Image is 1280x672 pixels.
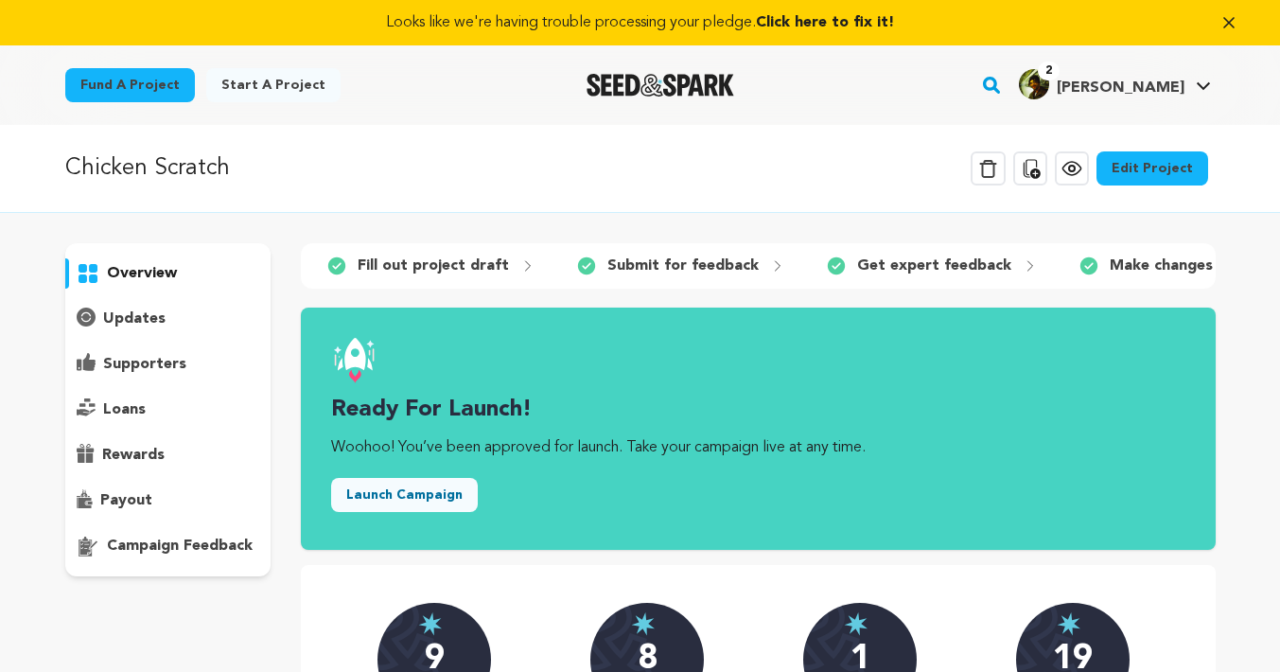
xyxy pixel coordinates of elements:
[1038,62,1060,80] span: 2
[331,338,377,383] img: launch.svg
[65,258,272,289] button: overview
[65,349,272,380] button: supporters
[857,255,1011,277] p: Get expert feedback
[206,68,341,102] a: Start a project
[103,398,146,421] p: loans
[65,440,272,470] button: rewards
[331,436,1184,459] p: Woohoo! You’ve been approved for launch. Take your campaign live at any time.
[103,308,166,330] p: updates
[1015,65,1215,105] span: Isaiah F.'s Profile
[65,531,272,561] button: campaign feedback
[65,486,272,516] button: payout
[358,255,509,277] p: Fill out project draft
[103,353,186,376] p: supporters
[102,444,165,467] p: rewards
[587,74,735,97] img: Seed&Spark Logo Dark Mode
[1110,255,1213,277] p: Make changes
[65,304,272,334] button: updates
[756,15,894,30] span: Click here to fix it!
[587,74,735,97] a: Seed&Spark Homepage
[23,11,1257,34] a: Looks like we're having trouble processing your pledge.Click here to fix it!
[1057,80,1184,96] span: [PERSON_NAME]
[331,395,1184,425] h3: Ready for launch!
[331,478,478,512] button: Launch Campaign
[107,262,177,285] p: overview
[1015,65,1215,99] a: Isaiah F.'s Profile
[1019,69,1184,99] div: Isaiah F.'s Profile
[1096,151,1208,186] a: Edit Project
[607,255,759,277] p: Submit for feedback
[1019,69,1049,99] img: c9829ab53914ab3a.png
[65,68,195,102] a: Fund a project
[65,151,230,186] p: Chicken Scratch
[107,535,253,557] p: campaign feedback
[100,489,152,512] p: payout
[65,395,272,425] button: loans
